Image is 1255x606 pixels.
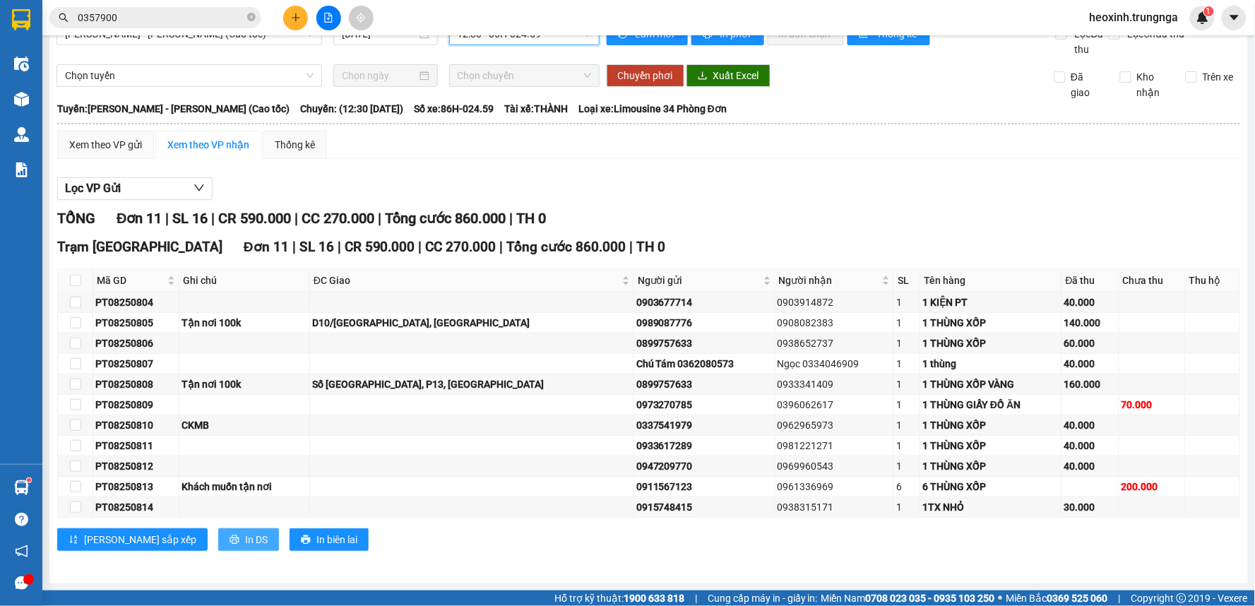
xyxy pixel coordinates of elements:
span: Tổng cước 860.000 [385,210,506,227]
img: warehouse-icon [14,127,29,142]
div: 0962965973 [778,417,892,433]
td: PT08250806 [93,333,179,354]
strong: 1900 633 818 [624,593,684,604]
div: 0989087776 [636,315,773,331]
td: PT08250805 [93,313,179,333]
span: In biên lai [316,532,357,547]
button: printerIn DS [218,528,279,551]
span: close-circle [247,11,256,25]
span: download [698,71,708,82]
span: Tài xế: THÀNH [504,101,568,117]
div: 0903677714 [636,295,773,310]
span: Tổng cước 860.000 [507,239,626,255]
span: heoxinh.trungnga [1078,8,1190,26]
span: CC 270.000 [426,239,496,255]
span: SL 16 [172,210,208,227]
sup: 1 [1204,6,1214,16]
button: file-add [316,6,341,30]
th: SL [894,269,920,292]
div: Khách muốn tận nơi [182,479,307,494]
li: VP Trạm [GEOGRAPHIC_DATA] [97,60,188,107]
div: 1 THÙNG XỐP VÀNG [922,376,1059,392]
span: Trên xe [1197,69,1239,85]
span: search [59,13,69,23]
span: sort-ascending [69,535,78,546]
span: | [338,239,341,255]
span: printer [301,535,311,546]
div: 40.000 [1064,295,1117,310]
span: | [630,239,634,255]
div: 1 [896,356,917,372]
div: 1 [896,438,917,453]
div: 1 THÙNG GIẤY ĐỒ ĂN [922,397,1059,412]
td: PT08250811 [93,436,179,456]
div: 0938315171 [778,499,892,515]
button: caret-down [1222,6,1247,30]
span: TH 0 [637,239,666,255]
div: PT08250805 [95,315,177,331]
div: CKMB [182,417,307,433]
span: | [292,239,296,255]
span: Chuyến: (12:30 [DATE]) [300,101,403,117]
span: Loại xe: Limousine 34 Phòng Đơn [578,101,727,117]
span: | [695,590,697,606]
td: PT08250813 [93,477,179,497]
div: PT08250810 [95,417,177,433]
span: Xuất Excel [713,68,759,83]
span: | [1119,590,1121,606]
div: 1 [896,417,917,433]
div: PT08250813 [95,479,177,494]
div: 0969960543 [778,458,892,474]
span: Chọn chuyến [458,65,591,86]
span: Trạm [GEOGRAPHIC_DATA] [57,239,222,255]
span: SL 16 [299,239,334,255]
td: PT08250807 [93,354,179,374]
strong: 0369 525 060 [1047,593,1108,604]
span: notification [15,545,28,558]
div: 1 [896,335,917,351]
td: PT08250808 [93,374,179,395]
div: 0911567123 [636,479,773,494]
button: plus [283,6,308,30]
span: aim [356,13,366,23]
div: 6 THÙNG XỐP [922,479,1059,494]
div: 0938652737 [778,335,892,351]
div: PT08250814 [95,499,177,515]
div: 0396062617 [778,397,892,412]
div: 0981221271 [778,438,892,453]
span: message [15,576,28,590]
div: 0899757633 [636,376,773,392]
div: PT08250807 [95,356,177,372]
span: close-circle [247,13,256,21]
div: PT08250812 [95,458,177,474]
div: PT08250811 [95,438,177,453]
div: 140.000 [1064,315,1117,331]
div: 1 [896,499,917,515]
div: 1 [896,315,917,331]
li: VP [PERSON_NAME] [7,60,97,76]
div: 1 KIỆN PT [922,295,1059,310]
button: sort-ascending[PERSON_NAME] sắp xếp [57,528,208,551]
button: Lọc VP Gửi [57,177,213,200]
span: | [509,210,513,227]
div: Chú Tám 0362080573 [636,356,773,372]
th: Tên hàng [920,269,1061,292]
div: PT08250806 [95,335,177,351]
input: Tìm tên, số ĐT hoặc mã đơn [78,10,244,25]
span: | [165,210,169,227]
span: environment [7,78,17,88]
li: Trung Nga [7,7,205,34]
td: PT08250810 [93,415,179,436]
div: PT08250809 [95,397,177,412]
span: | [295,210,298,227]
span: | [500,239,504,255]
div: 1 [896,376,917,392]
div: 0947209770 [636,458,773,474]
img: warehouse-icon [14,92,29,107]
div: Tận nơi 100k [182,376,307,392]
div: 6 [896,479,917,494]
button: aim [349,6,374,30]
span: Chọn tuyến [65,65,314,86]
span: TH 0 [516,210,546,227]
span: Kho nhận [1131,69,1175,100]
